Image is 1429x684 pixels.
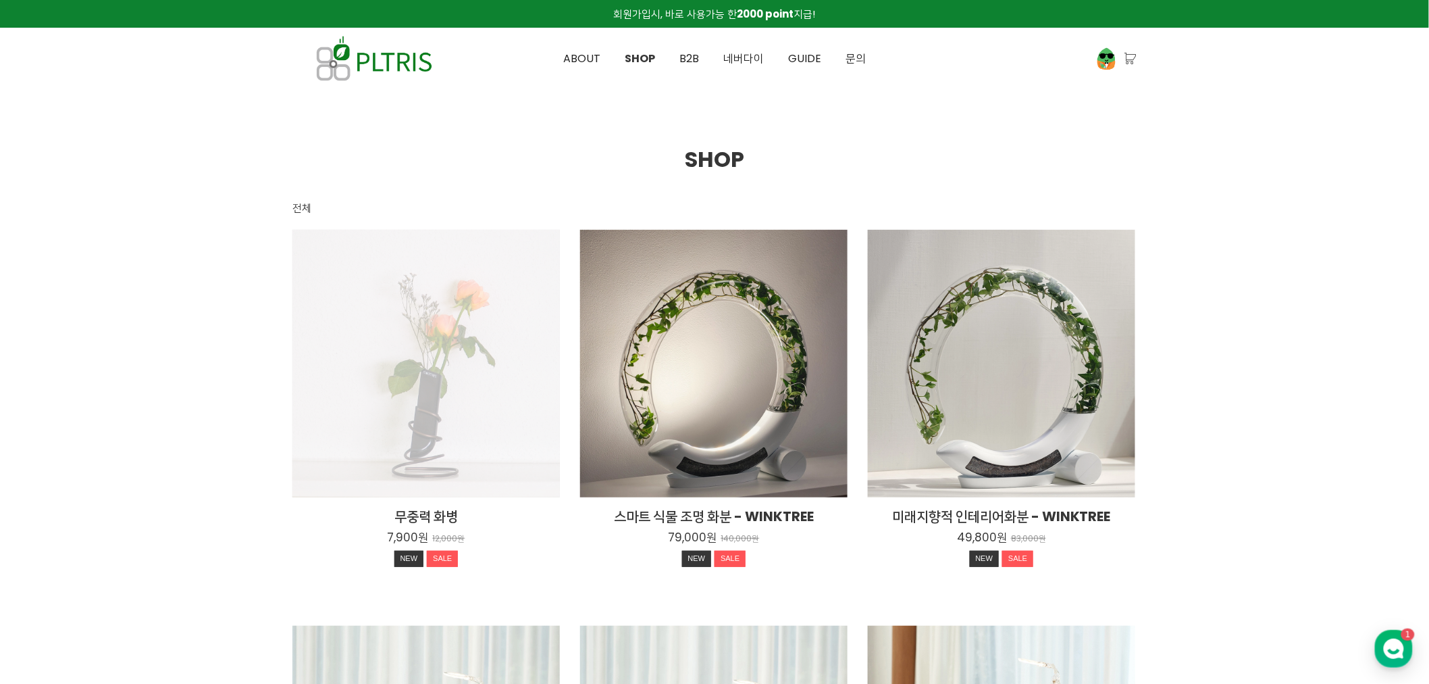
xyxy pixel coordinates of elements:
p: 140,000원 [721,534,760,544]
span: 대화 [124,449,140,460]
a: 문의 [833,28,878,89]
div: NEW [682,551,712,567]
span: 네버다이 [723,51,764,66]
div: SALE [427,551,458,567]
a: ABOUT [551,28,613,89]
div: SALE [714,551,746,567]
a: 네버다이 [711,28,776,89]
span: 홈 [43,449,51,460]
a: 무중력 화병 7,900원 12,000원 NEWSALE [292,507,560,570]
a: 설정 [174,429,259,462]
a: GUIDE [776,28,833,89]
span: SHOP [685,144,744,174]
span: 설정 [209,449,225,460]
h2: 스마트 식물 조명 화분 - WINKTREE [580,507,848,526]
span: GUIDE [788,51,821,66]
span: 문의 [846,51,866,66]
h2: 무중력 화병 [292,507,560,526]
a: B2B [667,28,711,89]
div: 전체 [292,200,311,216]
span: 1 [137,428,142,439]
strong: 2000 point [737,7,794,21]
p: 7,900원 [388,530,429,545]
span: SHOP [625,51,655,66]
h2: 미래지향적 인테리어화분 - WINKTREE [868,507,1135,526]
a: SHOP [613,28,667,89]
span: ABOUT [563,51,600,66]
div: NEW [394,551,424,567]
span: B2B [679,51,699,66]
p: 49,800원 [957,530,1007,545]
a: 미래지향적 인테리어화분 - WINKTREE 49,800원 83,000원 NEWSALE [868,507,1135,570]
span: 회원가입시, 바로 사용가능 한 지급! [614,7,816,21]
div: SALE [1002,551,1033,567]
a: 스마트 식물 조명 화분 - WINKTREE 79,000원 140,000원 NEWSALE [580,507,848,570]
div: NEW [970,551,999,567]
a: 1대화 [89,429,174,462]
p: 12,000원 [433,534,465,544]
img: 프로필 이미지 [1094,47,1118,71]
p: 83,000원 [1011,534,1046,544]
a: 홈 [4,429,89,462]
p: 79,000원 [669,530,717,545]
